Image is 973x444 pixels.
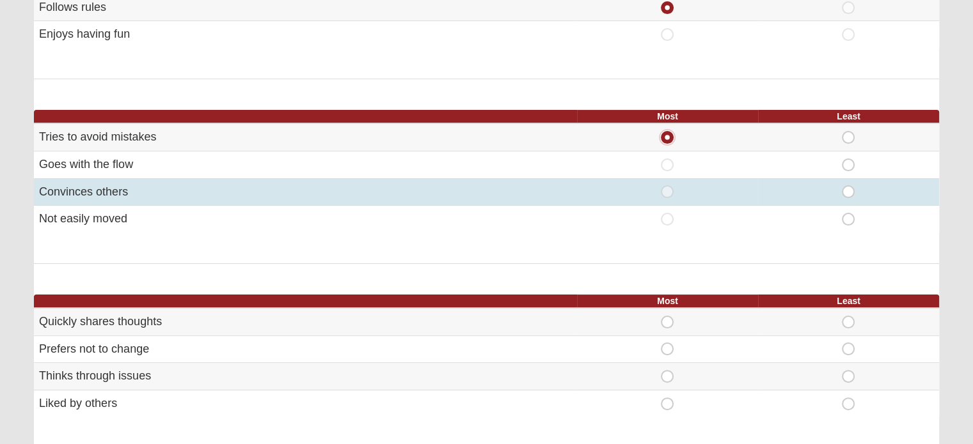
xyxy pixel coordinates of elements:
th: Most [577,110,758,123]
td: Quickly shares thoughts [34,308,577,335]
td: Goes with the flow [34,151,577,178]
th: Least [758,110,939,123]
td: Convinces others [34,178,577,206]
td: Thinks through issues [34,363,577,390]
td: Prefers not to change [34,335,577,363]
td: Liked by others [34,390,577,417]
th: Least [758,295,939,308]
td: Enjoys having fun [34,21,577,48]
td: Not easily moved [34,206,577,233]
th: Most [577,295,758,308]
td: Tries to avoid mistakes [34,123,577,151]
